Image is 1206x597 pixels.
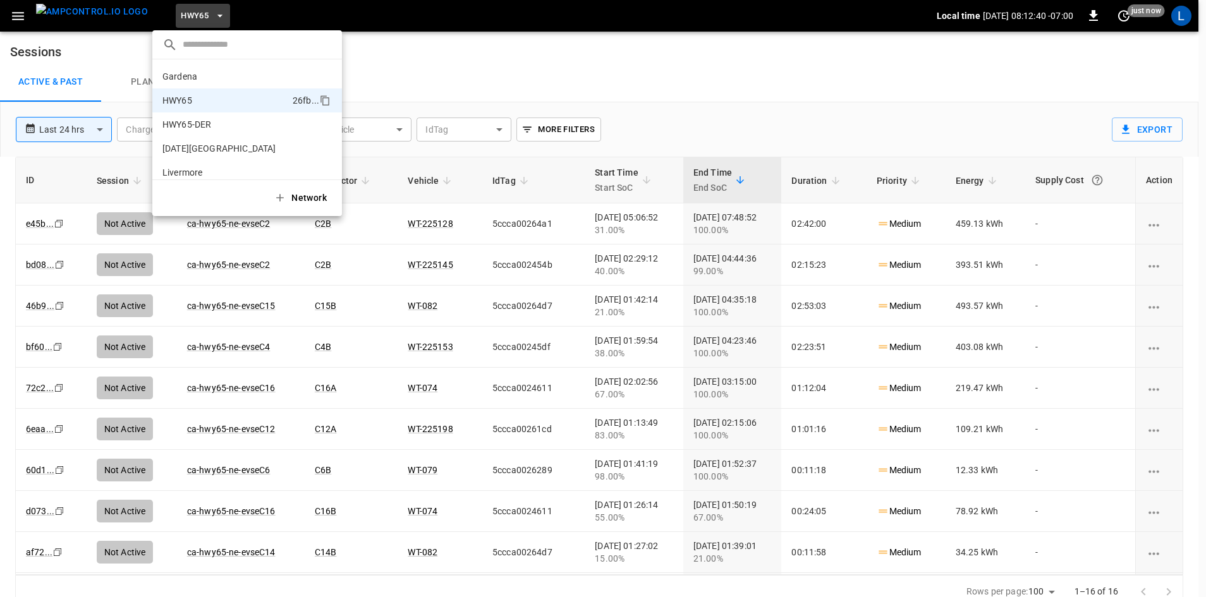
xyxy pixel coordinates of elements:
[162,166,288,179] p: Livermore
[319,93,332,108] div: copy
[266,185,337,211] button: Network
[162,70,286,83] p: Gardena
[162,142,287,155] p: [DATE][GEOGRAPHIC_DATA]
[162,94,288,107] p: HWY65
[162,118,280,131] p: HWY65-DER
